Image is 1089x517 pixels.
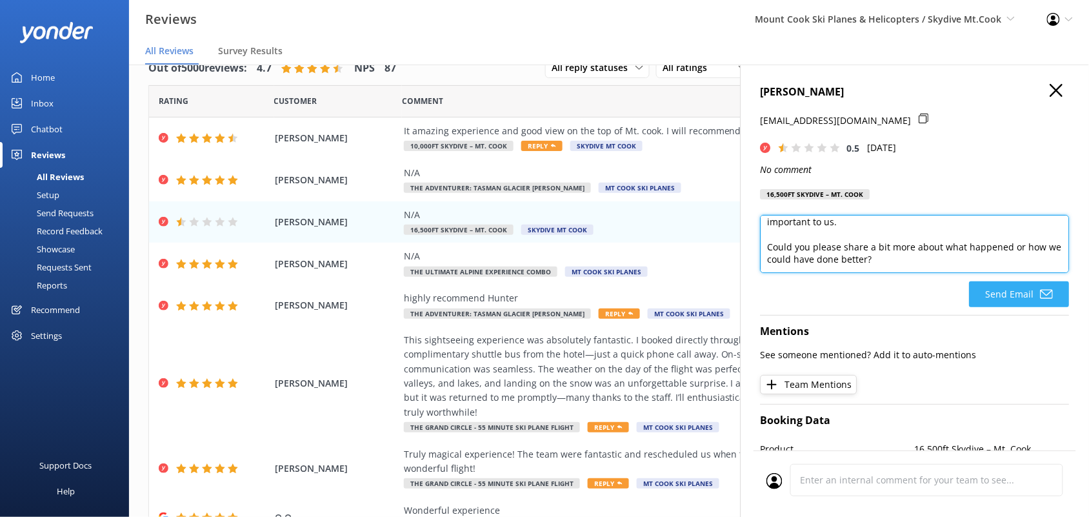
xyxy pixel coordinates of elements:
[761,84,1070,101] h4: [PERSON_NAME]
[404,422,580,432] span: The Grand Circle - 55 Minute Ski plane Flight
[847,142,860,154] span: 0.5
[40,452,92,478] div: Support Docs
[275,461,397,476] span: [PERSON_NAME]
[404,208,982,222] div: N/A
[761,348,1070,362] p: See someone mentioned? Add it to auto-mentions
[31,297,80,323] div: Recommend
[8,186,59,204] div: Setup
[8,276,67,294] div: Reports
[8,222,103,240] div: Record Feedback
[8,186,129,204] a: Setup
[565,267,648,277] span: Mt Cook Ski Planes
[761,375,857,394] button: Team Mentions
[404,166,982,180] div: N/A
[8,258,92,276] div: Requests Sent
[761,442,915,456] p: Product
[8,204,94,222] div: Send Requests
[761,323,1070,340] h4: Mentions
[8,258,129,276] a: Requests Sent
[648,309,730,319] span: Mt Cook Ski Planes
[761,215,1070,273] textarea: Thank you for taking the time to leave a review. We noticed you rated us 1 star, but we didn’t se...
[521,225,594,235] span: Skydive Mt Cook
[570,141,643,151] span: Skydive Mt Cook
[1050,84,1063,98] button: Close
[8,240,129,258] a: Showcase
[145,9,197,30] h3: Reviews
[275,131,397,145] span: [PERSON_NAME]
[31,142,65,168] div: Reviews
[385,60,396,77] h4: 87
[148,60,247,77] h4: Out of 5000 reviews:
[637,422,719,432] span: Mt Cook Ski Planes
[521,141,563,151] span: Reply
[275,257,397,271] span: [PERSON_NAME]
[970,281,1070,307] button: Send Email
[404,447,982,476] div: Truly magical experience! The team were fantastic and rescheduled us when the weather wasnt coope...
[8,204,129,222] a: Send Requests
[8,222,129,240] a: Record Feedback
[8,168,84,186] div: All Reviews
[404,225,514,235] span: 16,500ft Skydive – Mt. Cook
[275,215,397,229] span: [PERSON_NAME]
[404,333,982,420] div: This sightseeing experience was absolutely fantastic. I booked directly through the official webs...
[663,61,715,75] span: All ratings
[275,173,397,187] span: [PERSON_NAME]
[404,267,557,277] span: The Ultimate Alpine Experience Combo
[599,309,640,319] span: Reply
[275,376,397,390] span: [PERSON_NAME]
[257,60,272,77] h4: 4.7
[761,114,912,128] p: [EMAIL_ADDRESS][DOMAIN_NAME]
[404,183,591,193] span: The Adventurer: Tasman Glacier [PERSON_NAME]
[354,60,375,77] h4: NPS
[761,163,812,176] i: No comment
[404,124,982,138] div: It amazing experience and good view on the top of Mt. cook. I will recommend to my friends and wi...
[8,276,129,294] a: Reports
[404,141,514,151] span: 10,000ft Skydive – Mt. Cook
[755,13,1002,25] span: Mount Cook Ski Planes & Helicopters / Skydive Mt.Cook
[761,412,1070,429] h4: Booking Data
[159,95,188,107] span: Date
[599,183,681,193] span: Mt Cook Ski Planes
[761,189,870,199] div: 16,500ft Skydive – Mt. Cook
[31,323,62,349] div: Settings
[552,61,635,75] span: All reply statuses
[57,478,75,504] div: Help
[637,478,719,489] span: Mt Cook Ski Planes
[218,45,283,57] span: Survey Results
[31,116,63,142] div: Chatbot
[8,168,129,186] a: All Reviews
[145,45,194,57] span: All Reviews
[404,478,580,489] span: The Grand Circle - 55 Minute Ski plane Flight
[31,90,54,116] div: Inbox
[404,291,982,305] div: highly recommend Hunter
[404,309,591,319] span: The Adventurer: Tasman Glacier [PERSON_NAME]
[588,478,629,489] span: Reply
[404,249,982,263] div: N/A
[868,141,897,155] p: [DATE]
[19,22,94,43] img: yonder-white-logo.png
[915,442,1070,456] p: 16,500ft Skydive – Mt. Cook
[274,95,317,107] span: Date
[588,422,629,432] span: Reply
[8,240,75,258] div: Showcase
[275,298,397,312] span: [PERSON_NAME]
[766,473,783,489] img: user_profile.svg
[31,65,55,90] div: Home
[402,95,443,107] span: Question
